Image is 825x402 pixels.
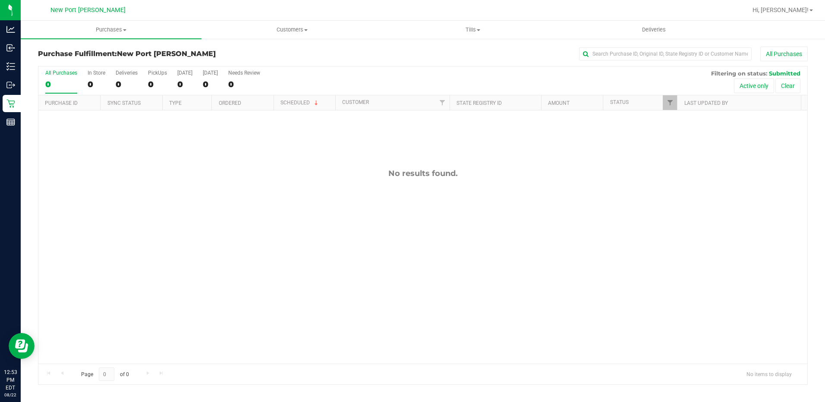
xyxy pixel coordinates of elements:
div: 0 [228,79,260,89]
span: Purchases [21,26,202,34]
inline-svg: Inventory [6,62,15,71]
div: PickUps [148,70,167,76]
a: State Registry ID [457,100,502,106]
span: Customers [202,26,382,34]
a: Status [610,99,629,105]
span: Deliveries [630,26,677,34]
button: All Purchases [760,47,808,61]
a: Tills [383,21,564,39]
div: Needs Review [228,70,260,76]
a: Purchases [21,21,202,39]
p: 12:53 PM EDT [4,368,17,392]
span: Filtering on status: [711,70,767,77]
div: [DATE] [203,70,218,76]
a: Deliveries [564,21,744,39]
inline-svg: Inbound [6,44,15,52]
div: 0 [116,79,138,89]
inline-svg: Reports [6,118,15,126]
div: 0 [203,79,218,89]
a: Customer [342,99,369,105]
inline-svg: Outbound [6,81,15,89]
a: Customers [202,21,382,39]
span: Hi, [PERSON_NAME]! [753,6,809,13]
div: 0 [88,79,105,89]
div: All Purchases [45,70,77,76]
p: 08/22 [4,392,17,398]
div: 0 [177,79,192,89]
a: Amount [548,100,570,106]
span: Submitted [769,70,800,77]
a: Purchase ID [45,100,78,106]
span: New Port [PERSON_NAME] [50,6,126,14]
a: Ordered [219,100,241,106]
a: Last Updated By [684,100,728,106]
inline-svg: Analytics [6,25,15,34]
div: 0 [45,79,77,89]
button: Clear [775,79,800,93]
div: [DATE] [177,70,192,76]
a: Sync Status [107,100,141,106]
span: No items to display [740,367,799,380]
div: Deliveries [116,70,138,76]
div: In Store [88,70,105,76]
span: New Port [PERSON_NAME] [117,50,216,58]
a: Filter [435,95,450,110]
span: Page of 0 [74,367,136,381]
div: 0 [148,79,167,89]
span: Tills [383,26,563,34]
button: Active only [734,79,774,93]
input: Search Purchase ID, Original ID, State Registry ID or Customer Name... [579,47,752,60]
iframe: Resource center [9,333,35,359]
a: Filter [663,95,677,110]
a: Type [169,100,182,106]
h3: Purchase Fulfillment: [38,50,295,58]
inline-svg: Retail [6,99,15,108]
div: No results found. [38,169,807,178]
a: Scheduled [280,100,320,106]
